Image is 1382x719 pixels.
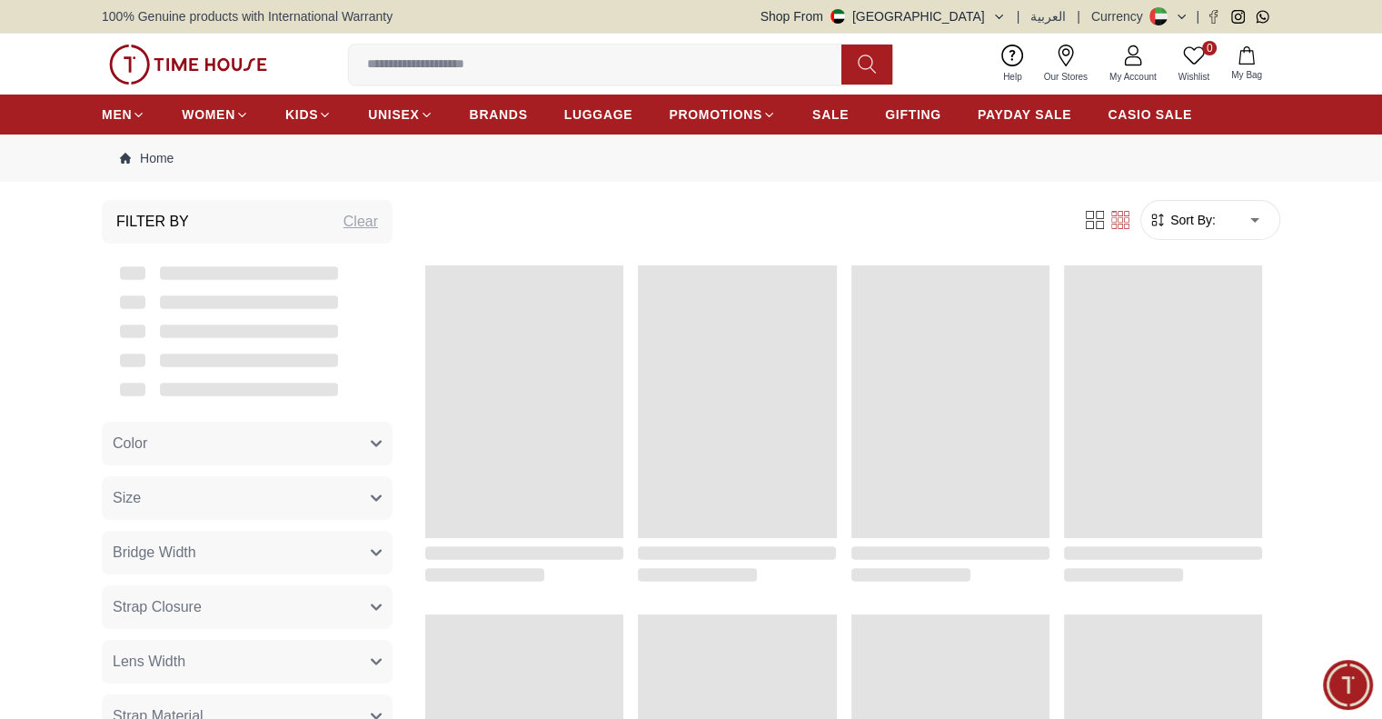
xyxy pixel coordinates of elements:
[102,135,1280,182] nav: Breadcrumb
[1077,7,1080,25] span: |
[1108,105,1192,124] span: CASIO SALE
[1231,10,1245,24] a: Instagram
[1037,70,1095,84] span: Our Stores
[102,476,393,520] button: Size
[368,105,419,124] span: UNISEX
[1167,211,1216,229] span: Sort By:
[1030,7,1066,25] button: العربية
[1017,7,1020,25] span: |
[470,105,528,124] span: BRANDS
[102,422,393,465] button: Color
[812,105,849,124] span: SALE
[564,98,633,131] a: LUGGAGE
[285,98,332,131] a: KIDS
[102,98,145,131] a: MEN
[1033,41,1099,87] a: Our Stores
[1168,41,1220,87] a: 0Wishlist
[1171,70,1217,84] span: Wishlist
[102,585,393,629] button: Strap Closure
[996,70,1029,84] span: Help
[1196,7,1199,25] span: |
[1323,660,1373,710] div: Chat Widget
[113,487,141,509] span: Size
[182,105,235,124] span: WOMEN
[1102,70,1164,84] span: My Account
[343,211,378,233] div: Clear
[102,105,132,124] span: MEN
[1220,43,1273,85] button: My Bag
[669,98,776,131] a: PROMOTIONS
[113,651,185,673] span: Lens Width
[564,105,633,124] span: LUGGAGE
[1202,41,1217,55] span: 0
[1108,98,1192,131] a: CASIO SALE
[1091,7,1150,25] div: Currency
[285,105,318,124] span: KIDS
[761,7,1006,25] button: Shop From[GEOGRAPHIC_DATA]
[830,9,845,24] img: United Arab Emirates
[109,45,267,85] img: ...
[470,98,528,131] a: BRANDS
[1207,10,1220,24] a: Facebook
[102,640,393,684] button: Lens Width
[1148,211,1216,229] button: Sort By:
[182,98,249,131] a: WOMEN
[102,7,393,25] span: 100% Genuine products with International Warranty
[120,149,174,167] a: Home
[978,105,1071,124] span: PAYDAY SALE
[368,98,432,131] a: UNISEX
[812,98,849,131] a: SALE
[885,98,941,131] a: GIFTING
[1224,68,1269,82] span: My Bag
[992,41,1033,87] a: Help
[978,98,1071,131] a: PAYDAY SALE
[885,105,941,124] span: GIFTING
[113,433,147,454] span: Color
[113,542,196,564] span: Bridge Width
[669,105,762,124] span: PROMOTIONS
[113,596,202,618] span: Strap Closure
[1256,10,1269,24] a: Whatsapp
[116,211,189,233] h3: Filter By
[102,531,393,574] button: Bridge Width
